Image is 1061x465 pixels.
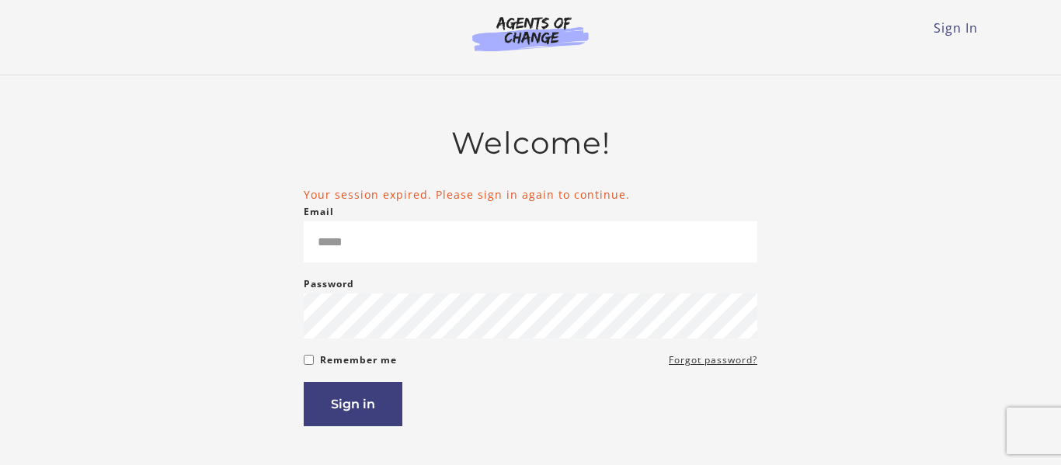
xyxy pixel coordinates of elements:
[320,351,397,370] label: Remember me
[304,382,402,426] button: Sign in
[669,351,757,370] a: Forgot password?
[304,275,354,293] label: Password
[934,19,978,36] a: Sign In
[456,16,605,51] img: Agents of Change Logo
[304,203,334,221] label: Email
[304,125,757,161] h2: Welcome!
[304,186,757,203] li: Your session expired. Please sign in again to continue.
